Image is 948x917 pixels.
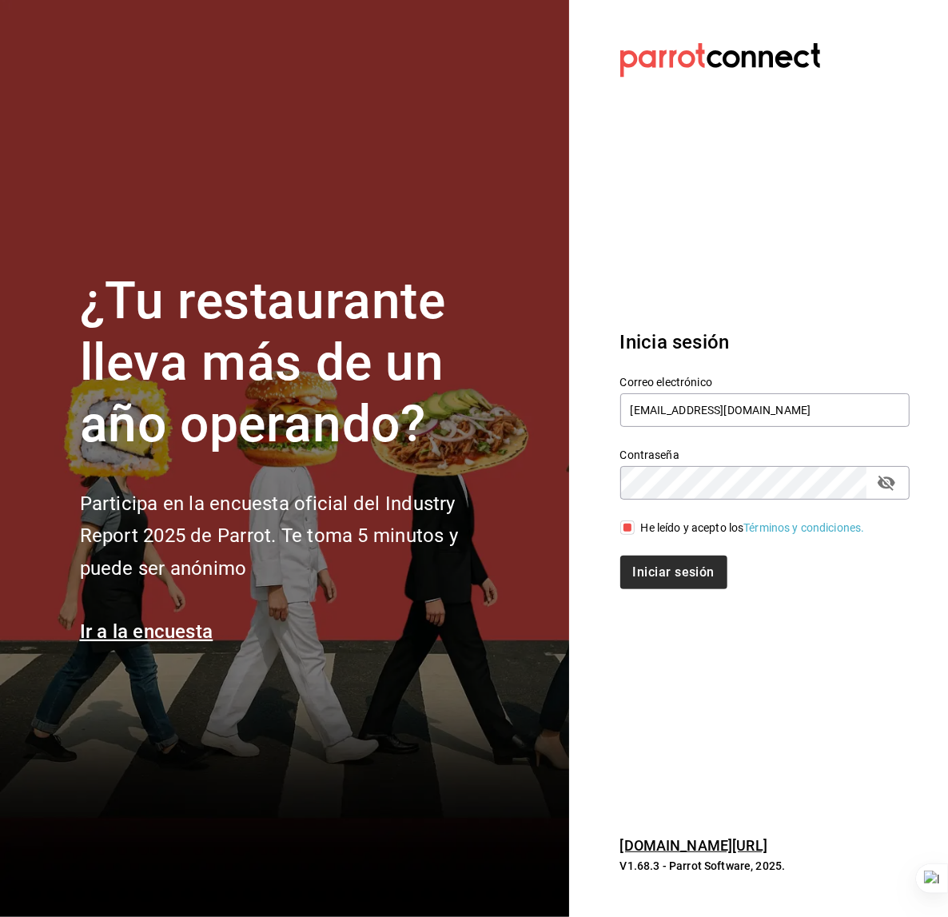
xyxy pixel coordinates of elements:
[620,393,910,427] input: Ingresa tu correo electrónico
[620,858,910,874] p: V1.68.3 - Parrot Software, 2025.
[620,450,910,461] label: Contraseña
[80,271,512,455] h1: ¿Tu restaurante lleva más de un año operando?
[80,488,512,585] h2: Participa en la encuesta oficial del Industry Report 2025 de Parrot. Te toma 5 minutos y puede se...
[620,837,767,854] a: [DOMAIN_NAME][URL]
[873,469,900,496] button: passwordField
[620,556,727,589] button: Iniciar sesión
[743,521,864,534] a: Términos y condiciones.
[620,377,910,389] label: Correo electrónico
[80,620,213,643] a: Ir a la encuesta
[641,520,865,536] div: He leído y acepto los
[620,328,910,357] h3: Inicia sesión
